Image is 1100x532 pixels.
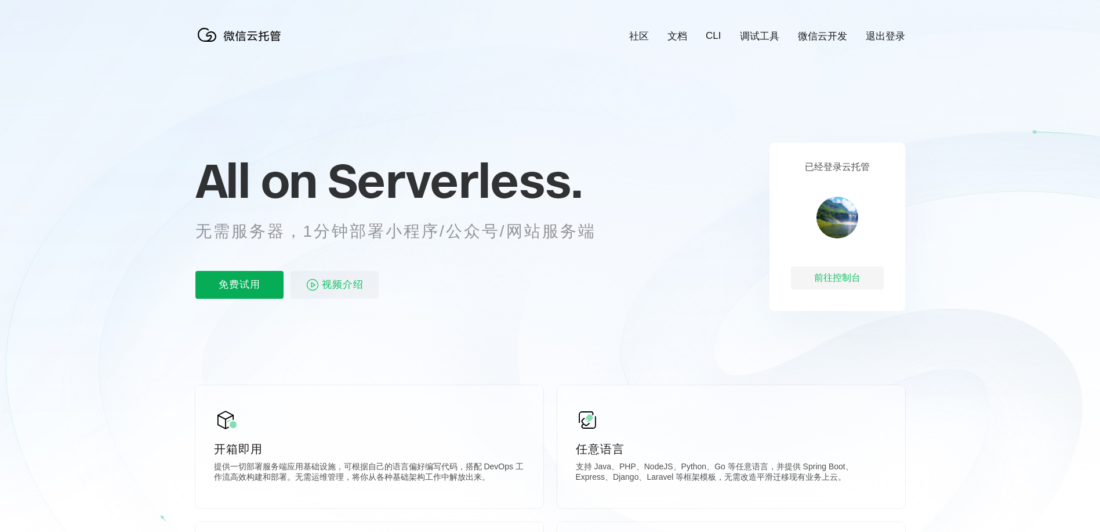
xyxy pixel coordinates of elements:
[805,161,870,173] p: 已经登录云托管
[576,462,887,485] p: 支持 Java、PHP、NodeJS、Python、Go 等任意语言，并提供 Spring Boot、Express、Django、Laravel 等框架模板，无需改造平滑迁移现有业务上云。
[214,462,525,485] p: 提供一切部署服务端应用基础设施，可根据自己的语言偏好编写代码，搭配 DevOps 工作流高效构建和部署。无需运维管理，将你从各种基础架构工作中解放出来。
[791,266,884,289] div: 前往控制台
[322,271,364,299] span: 视频介绍
[195,271,284,299] p: 免费试用
[798,30,847,43] a: 微信云开发
[195,23,288,46] img: 微信云托管
[629,30,649,43] a: 社区
[866,30,905,43] a: 退出登录
[306,278,320,292] img: video_play.svg
[740,30,779,43] a: 调试工具
[328,151,582,209] span: Serverless.
[195,151,317,209] span: All on
[214,441,525,457] p: 开箱即用
[706,30,721,42] a: CLI
[195,38,288,48] a: 微信云托管
[576,441,887,457] p: 任意语言
[195,220,618,243] p: 无需服务器，1分钟部署小程序/公众号/网站服务端
[667,30,687,43] a: 文档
